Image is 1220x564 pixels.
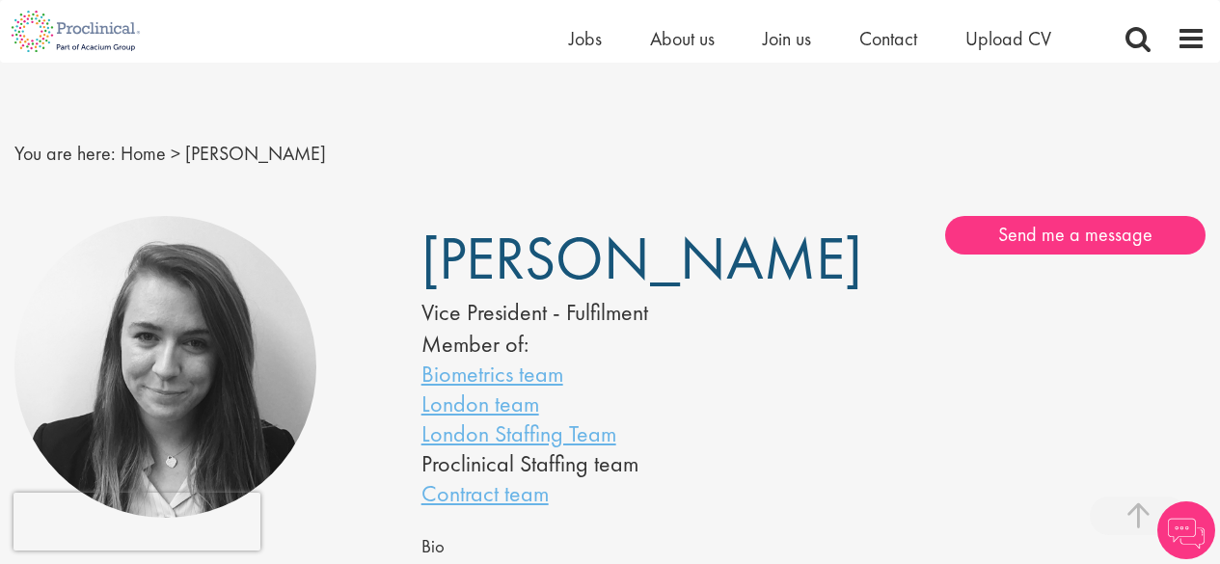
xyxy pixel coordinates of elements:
a: About us [650,26,715,51]
span: [PERSON_NAME] [421,220,862,297]
img: Chatbot [1157,501,1215,559]
span: Bio [421,535,445,558]
a: breadcrumb link [121,141,166,166]
a: Join us [763,26,811,51]
label: Member of: [421,329,529,359]
li: Proclinical Staffing team [421,448,756,478]
img: Terri-Anne Gray [14,216,316,518]
a: Contact [859,26,917,51]
iframe: reCAPTCHA [14,493,260,551]
span: > [171,141,180,166]
a: Contract team [421,478,549,508]
span: [PERSON_NAME] [185,141,326,166]
a: Send me a message [945,216,1206,255]
a: London Staffing Team [421,418,616,448]
a: Jobs [569,26,602,51]
a: London team [421,389,539,418]
a: Biometrics team [421,359,563,389]
div: Vice President - Fulfilment [421,296,756,329]
span: You are here: [14,141,116,166]
a: Upload CV [965,26,1051,51]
